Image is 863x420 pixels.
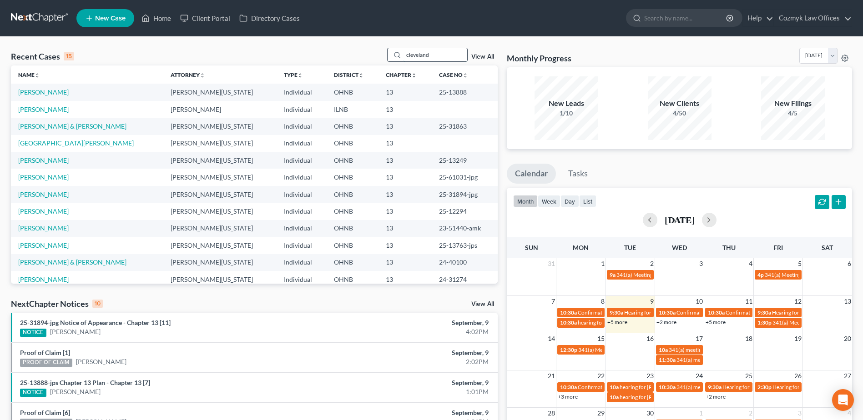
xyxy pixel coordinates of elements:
td: OHNB [327,84,379,100]
span: Confirmation Hearing for [PERSON_NAME] [578,384,682,390]
td: 13 [379,169,432,185]
a: Directory Cases [235,10,304,26]
span: 2 [649,258,655,269]
span: 24 [695,370,704,381]
td: Individual [277,169,327,185]
a: Typeunfold_more [284,71,303,78]
span: 341(a) meeting for [PERSON_NAME] [676,356,764,363]
a: [PERSON_NAME] [18,190,69,198]
div: NOTICE [20,389,46,397]
a: [PERSON_NAME] [18,207,69,215]
div: New Leads [535,98,598,109]
td: Individual [277,220,327,237]
td: 24-31274 [432,271,498,288]
a: Home [137,10,176,26]
td: 13 [379,271,432,288]
td: 13 [379,135,432,152]
span: Wed [672,244,687,251]
a: Chapterunfold_more [386,71,417,78]
span: 10:30a [659,309,676,316]
input: Search by name... [404,48,467,61]
i: unfold_more [463,73,468,78]
span: 15 [596,333,606,344]
button: day [560,195,579,207]
a: View All [471,301,494,307]
td: [PERSON_NAME][US_STATE] [163,220,277,237]
span: 10:30a [560,309,577,316]
a: [PERSON_NAME] [18,156,69,164]
span: 20 [843,333,852,344]
span: 31 [547,258,556,269]
td: OHNB [327,118,379,135]
span: 2 [748,408,753,419]
span: Mon [573,244,589,251]
a: [PERSON_NAME] [50,327,101,336]
td: Individual [277,203,327,220]
td: [PERSON_NAME][US_STATE] [163,152,277,169]
div: New Clients [648,98,712,109]
span: 341(a) Meeting for [PERSON_NAME] [578,346,666,353]
td: Individual [277,271,327,288]
span: 21 [547,370,556,381]
span: Hearing for [PERSON_NAME] [772,309,843,316]
td: OHNB [327,254,379,271]
span: 10a [610,384,619,390]
span: Confirmation Hearing for [PERSON_NAME] [676,309,781,316]
span: 26 [793,370,802,381]
a: Attorneyunfold_more [171,71,205,78]
td: 25-31863 [432,118,498,135]
span: 27 [843,370,852,381]
span: 30 [646,408,655,419]
span: 4 [748,258,753,269]
div: September, 9 [338,408,489,417]
div: September, 9 [338,348,489,357]
span: hearing for [PERSON_NAME] [620,394,690,400]
span: 11 [744,296,753,307]
span: 341(a) meeting for [PERSON_NAME] [669,346,757,353]
a: Nameunfold_more [18,71,40,78]
span: 10:30a [560,319,577,326]
span: 12:30p [560,346,577,353]
td: Individual [277,135,327,152]
span: 10a [610,394,619,400]
input: Search by name... [644,10,727,26]
span: 22 [596,370,606,381]
td: 25-13249 [432,152,498,169]
a: [PERSON_NAME] [18,105,69,113]
span: Hearing for [PERSON_NAME] [624,309,695,316]
a: Cozmyk Law Offices [774,10,852,26]
a: [PERSON_NAME] & [PERSON_NAME] [18,122,126,130]
td: ILNB [327,101,379,118]
div: 1/10 [535,109,598,118]
a: [PERSON_NAME] [50,387,101,396]
span: 10:30a [560,384,577,390]
h3: Monthly Progress [507,53,571,64]
td: Individual [277,84,327,100]
td: 13 [379,203,432,220]
button: list [579,195,596,207]
span: 9:30a [708,384,722,390]
td: [PERSON_NAME][US_STATE] [163,135,277,152]
span: 8 [600,296,606,307]
a: Proof of Claim [1] [20,349,70,356]
a: [PERSON_NAME] [18,224,69,232]
div: 2:02PM [338,357,489,366]
span: 23 [646,370,655,381]
td: 13 [379,118,432,135]
div: PROOF OF CLAIM [20,359,72,367]
span: 9:30a [757,309,771,316]
td: [PERSON_NAME] [163,101,277,118]
span: 9 [649,296,655,307]
a: +2 more [706,393,726,400]
div: 4/50 [648,109,712,118]
span: 18 [744,333,753,344]
a: [PERSON_NAME] [18,275,69,283]
td: 13 [379,186,432,203]
div: NextChapter Notices [11,298,103,309]
div: September, 9 [338,318,489,327]
a: [PERSON_NAME] & [PERSON_NAME] [18,258,126,266]
span: 19 [793,333,802,344]
span: 10:30a [659,384,676,390]
span: Hearing for [PERSON_NAME] [722,384,793,390]
a: +5 more [607,319,627,325]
